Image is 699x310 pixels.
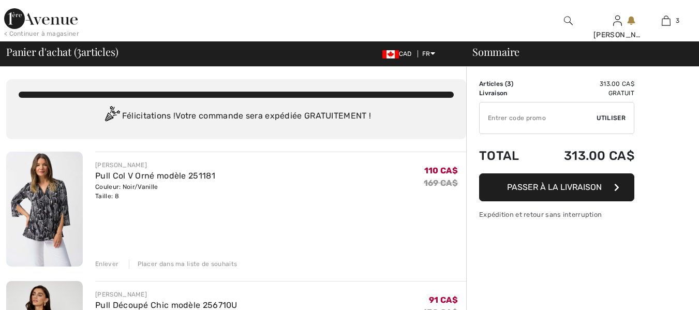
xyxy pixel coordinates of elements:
[77,44,81,57] span: 3
[95,300,237,310] a: Pull Découpé Chic modèle 256710U
[422,50,435,57] span: FR
[95,171,215,181] a: Pull Col V Orné modèle 251181
[564,14,573,27] img: recherche
[429,295,458,305] span: 91 CA$
[536,88,634,98] td: Gratuit
[95,290,237,299] div: [PERSON_NAME]
[101,106,122,127] img: Congratulation2.svg
[479,88,536,98] td: Livraison
[95,182,215,201] div: Couleur: Noir/Vanille Taille: 8
[6,47,118,57] span: Panier d'achat ( articles)
[460,47,693,57] div: Sommaire
[6,152,83,267] img: Pull Col V Orné modèle 251181
[536,138,634,173] td: 313.00 CA$
[597,113,626,123] span: Utiliser
[480,102,597,134] input: Code promo
[642,14,690,27] a: 3
[479,173,634,201] button: Passer à la livraison
[382,50,416,57] span: CAD
[382,50,399,58] img: Canadian Dollar
[507,80,511,87] span: 3
[676,16,679,25] span: 3
[536,79,634,88] td: 313.00 CA$
[4,29,79,38] div: < Continuer à magasiner
[613,14,622,27] img: Mes infos
[593,29,642,40] div: [PERSON_NAME]
[424,166,458,175] span: 110 CA$
[479,210,634,219] div: Expédition et retour sans interruption
[662,14,671,27] img: Mon panier
[479,79,536,88] td: Articles ( )
[479,138,536,173] td: Total
[613,16,622,25] a: Se connecter
[507,182,602,192] span: Passer à la livraison
[129,259,237,269] div: Placer dans ma liste de souhaits
[95,259,118,269] div: Enlever
[19,106,454,127] div: Félicitations ! Votre commande sera expédiée GRATUITEMENT !
[95,160,215,170] div: [PERSON_NAME]
[424,178,458,188] s: 169 CA$
[4,8,78,29] img: 1ère Avenue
